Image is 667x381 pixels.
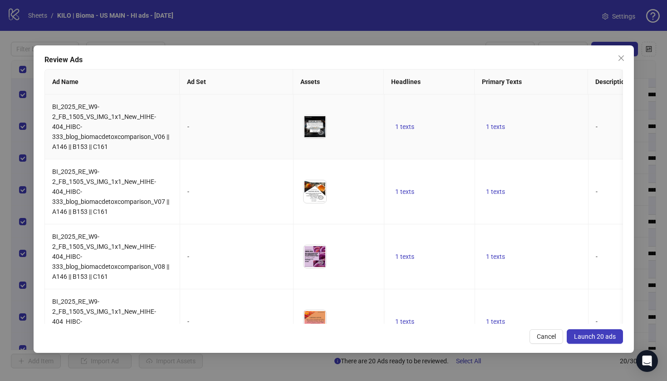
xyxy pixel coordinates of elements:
span: BI_2025_RE_W9-2_FB_1505_VS_IMG_1x1_New_HIHE-404_HIBC-333_blog_biomacdetoxcomparison_V06 || A146 |... [52,103,169,150]
th: Ad Set [180,69,293,94]
span: BI_2025_RE_W9-2_FB_1505_VS_IMG_1x1_New_HIHE-404_HIBC-333_blog_biomacdetoxcomparison_V08 || A146 |... [52,233,169,280]
img: Asset 1 [304,115,326,138]
div: - [187,122,286,132]
span: 1 texts [486,188,505,195]
span: eye [318,194,324,201]
span: BI_2025_RE_W9-2_FB_1505_VS_IMG_1x1_New_HIHE-404_HIBC-333_blog_biomacdetoxcomparison_V07 || A146 |... [52,168,169,215]
div: - [187,252,286,262]
span: 1 texts [486,253,505,260]
span: 1 texts [395,123,414,130]
button: 1 texts [392,251,418,262]
button: 1 texts [392,121,418,132]
span: eye [318,259,324,266]
span: BI_2025_RE_W9-2_FB_1505_VS_IMG_1x1_New_HIHE-404_HIBC-333_blog_biomacdetoxcomparison_V09 || A146 |... [52,298,169,345]
button: 1 texts [482,251,509,262]
span: eye [318,129,324,136]
span: close [618,54,625,62]
span: Launch 20 ads [574,333,616,340]
span: 1 texts [486,318,505,325]
button: 1 texts [482,121,509,132]
button: Launch 20 ads [567,329,623,344]
img: Asset 1 [304,180,326,203]
button: 1 texts [392,316,418,327]
th: Primary Texts [475,69,588,94]
span: - [596,188,598,195]
span: 1 texts [395,253,414,260]
div: Open Intercom Messenger [636,350,658,372]
th: Assets [293,69,384,94]
button: Close [614,51,628,65]
span: - [596,123,598,130]
span: - [596,318,598,325]
div: - [187,317,286,327]
div: - [187,187,286,197]
button: 1 texts [392,186,418,197]
span: Cancel [537,333,556,340]
button: Preview [315,322,326,333]
button: 1 texts [482,316,509,327]
th: Headlines [384,69,475,94]
th: Ad Name [45,69,180,94]
img: Asset 1 [304,245,326,268]
div: Review Ads [44,54,623,65]
button: Preview [315,257,326,268]
img: Asset 1 [304,310,326,333]
span: - [596,253,598,260]
span: 1 texts [395,188,414,195]
button: 1 texts [482,186,509,197]
button: Preview [315,127,326,138]
span: 1 texts [395,318,414,325]
button: Cancel [530,329,563,344]
button: Preview [315,192,326,203]
span: 1 texts [486,123,505,130]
